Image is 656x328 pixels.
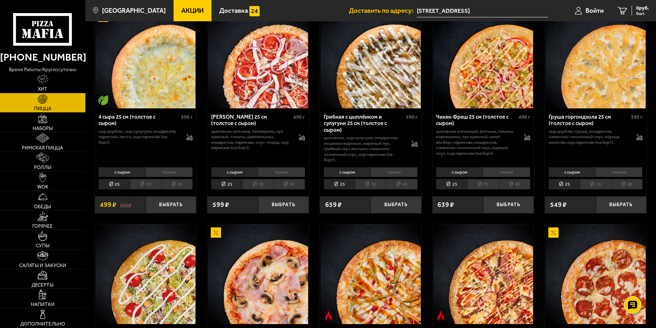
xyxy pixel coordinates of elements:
img: Чикен Фреш 25 см (толстое с сыром) [433,9,533,109]
span: Акции [181,7,204,14]
div: Чикен Фреш 25 см (толстое с сыром) [436,114,516,127]
span: Обеды [34,204,51,209]
li: 25 [211,179,242,190]
img: Фермерская 25 см (толстое с сыром) [321,224,421,324]
span: Римская пицца [22,146,63,151]
span: Десерты [32,283,53,288]
span: Хит [38,87,47,92]
span: Доставка [219,7,248,14]
li: 25 [436,179,467,190]
span: 0 шт. [636,11,649,16]
button: Выбрать [596,196,646,213]
li: 30 [467,179,498,190]
li: 40 [611,179,643,190]
button: Выбрать [258,196,309,213]
li: с сыром [436,167,483,177]
a: Груша горгондзола 25 см (толстое с сыром) [545,9,646,109]
a: Цезарь 25 см (толстое с сыром) [95,224,197,324]
span: Напитки [31,302,55,307]
span: Дополнительно [20,322,65,327]
img: Пиццбург 25 см (толстое с сыром) [433,224,533,324]
button: Выбрать [371,196,421,213]
img: Акционный [548,227,559,238]
li: 40 [499,179,530,190]
li: тонкое [483,167,530,177]
span: Салаты и закуски [19,263,66,268]
input: Ваш адрес доставки [417,4,548,17]
p: цыпленок копченый, ветчина, томаты, корнишоны, лук красный, салат айсберг, пармезан, моцарелла, с... [436,129,517,156]
span: 0 руб. [636,6,649,11]
li: 30 [355,179,386,190]
span: 490 г [293,114,305,120]
span: 490 г [519,114,530,120]
span: Горячее [32,224,53,229]
li: 30 [130,179,161,190]
button: Выбрать [483,196,534,213]
div: Грибная с цыплёнком и сулугуни 25 см (толстое с сыром) [324,114,404,134]
li: 25 [98,179,130,190]
a: АкционныйПрошутто Фунги 25 см (толстое с сыром) [207,224,309,324]
img: 15daf4d41897b9f0e9f617042186c801.svg [249,6,260,16]
button: Выбрать [146,196,196,213]
span: Роллы [34,165,51,170]
span: 659 ₽ [325,201,342,208]
img: Акционный [211,227,221,238]
span: Пицца [34,106,51,111]
span: 390 г [631,114,643,120]
p: сыр дорблю, сыр сулугуни, моцарелла, пармезан, песто, сыр пармезан (на борт). [98,129,179,145]
span: Супы [36,243,50,248]
span: 639 ₽ [437,201,454,208]
li: с сыром [324,167,371,177]
img: Грибная с цыплёнком и сулугуни 25 см (толстое с сыром) [321,9,421,109]
li: 30 [580,179,611,190]
img: Прошутто Фунги 25 см (толстое с сыром) [208,224,308,324]
p: цыпленок, сыр сулугуни, моцарелла, вешенки жареные, жареный лук, грибной соус Жюльен, сливочно-че... [324,135,405,162]
li: 25 [549,179,580,190]
li: тонкое [258,167,305,177]
img: Острое блюдо [323,311,334,321]
div: 4 сыра 25 см (толстое с сыром) [98,114,179,127]
li: 40 [386,179,418,190]
li: тонкое [595,167,643,177]
li: тонкое [146,167,193,177]
li: с сыром [98,167,145,177]
img: Острое блюдо [436,311,446,321]
span: Доставить по адресу: [349,7,417,14]
span: 390 г [181,114,193,120]
p: цыпленок, ветчина, пепперони, лук красный, томаты, шампиньоны, моцарелла, пармезан, соус-пицца, с... [211,129,292,151]
div: Груша горгондзола 25 см (толстое с сыром) [549,114,629,127]
span: 499 ₽ [100,201,117,208]
p: сыр дорблю, груша, моцарелла, сливочно-чесночный соус, корица молотая, сыр пармезан (на борт). [549,129,629,145]
div: [PERSON_NAME] 25 см (толстое с сыром) [211,114,292,127]
img: 4 сыра 25 см (толстое с сыром) [96,9,196,109]
img: Пепперони 25 см (толстое с сыром) [545,224,646,324]
img: Цезарь 25 см (толстое с сыром) [96,224,196,324]
a: АкционныйВегетарианское блюдо4 сыра 25 см (толстое с сыром) [95,9,197,109]
span: WOK [37,185,48,190]
li: с сыром [549,167,595,177]
img: Вегетарианское блюдо [98,95,108,105]
span: 599 ₽ [213,201,229,208]
img: Груша горгондзола 25 см (толстое с сыром) [545,9,646,109]
a: Острое блюдоПиццбург 25 см (толстое с сыром) [432,224,534,324]
a: Петровская 25 см (толстое с сыром) [207,9,309,109]
li: с сыром [211,167,258,177]
span: Наборы [33,126,53,131]
li: 40 [161,179,193,190]
img: Петровская 25 см (толстое с сыром) [208,9,308,109]
span: 549 ₽ [550,201,567,208]
a: Чикен Фреш 25 см (толстое с сыром) [432,9,534,109]
span: [GEOGRAPHIC_DATA] [102,7,166,14]
span: 590 г [406,114,418,120]
s: 562 ₽ [120,201,131,208]
a: Острое блюдоФермерская 25 см (толстое с сыром) [320,224,422,324]
li: 25 [324,179,355,190]
li: 30 [242,179,273,190]
span: Войти [586,7,604,14]
li: 40 [273,179,305,190]
a: АкционныйПепперони 25 см (толстое с сыром) [545,224,646,324]
li: тонкое [371,167,418,177]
